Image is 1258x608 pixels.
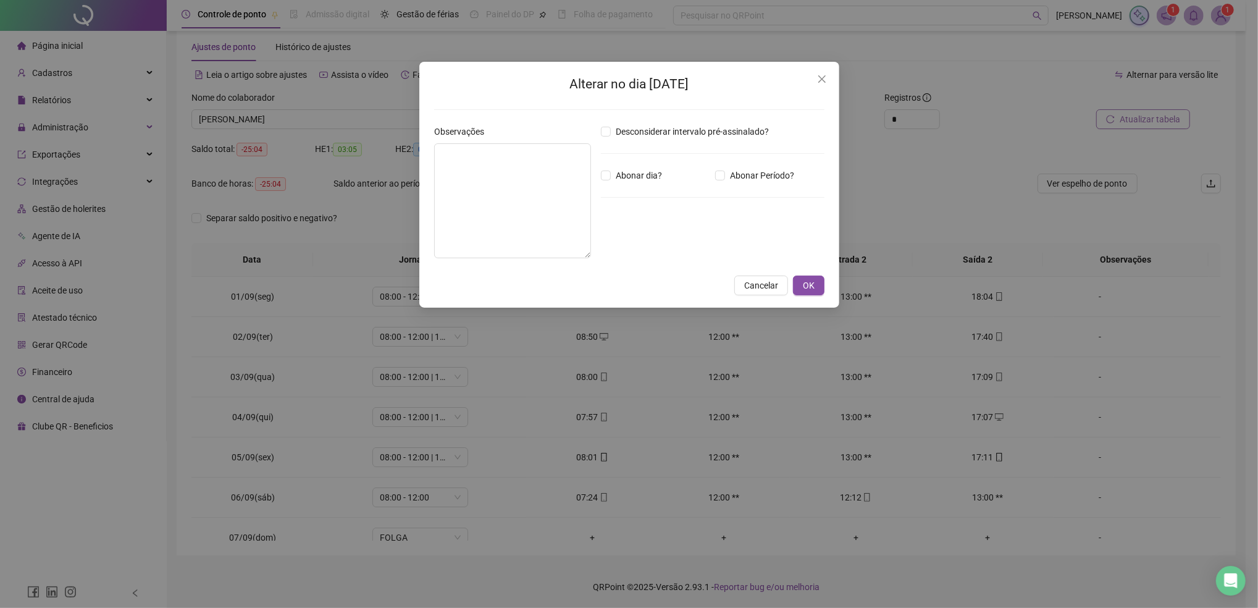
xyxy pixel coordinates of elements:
[434,74,824,95] h2: Alterar no dia [DATE]
[724,169,799,182] span: Abonar Período?
[611,169,667,182] span: Abonar dia?
[803,279,815,292] span: OK
[744,279,778,292] span: Cancelar
[1216,566,1246,596] div: Open Intercom Messenger
[812,69,832,89] button: Close
[734,276,788,295] button: Cancelar
[611,125,774,138] span: Desconsiderar intervalo pré-assinalado?
[793,276,824,295] button: OK
[434,125,492,138] label: Observações
[817,74,827,84] span: close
